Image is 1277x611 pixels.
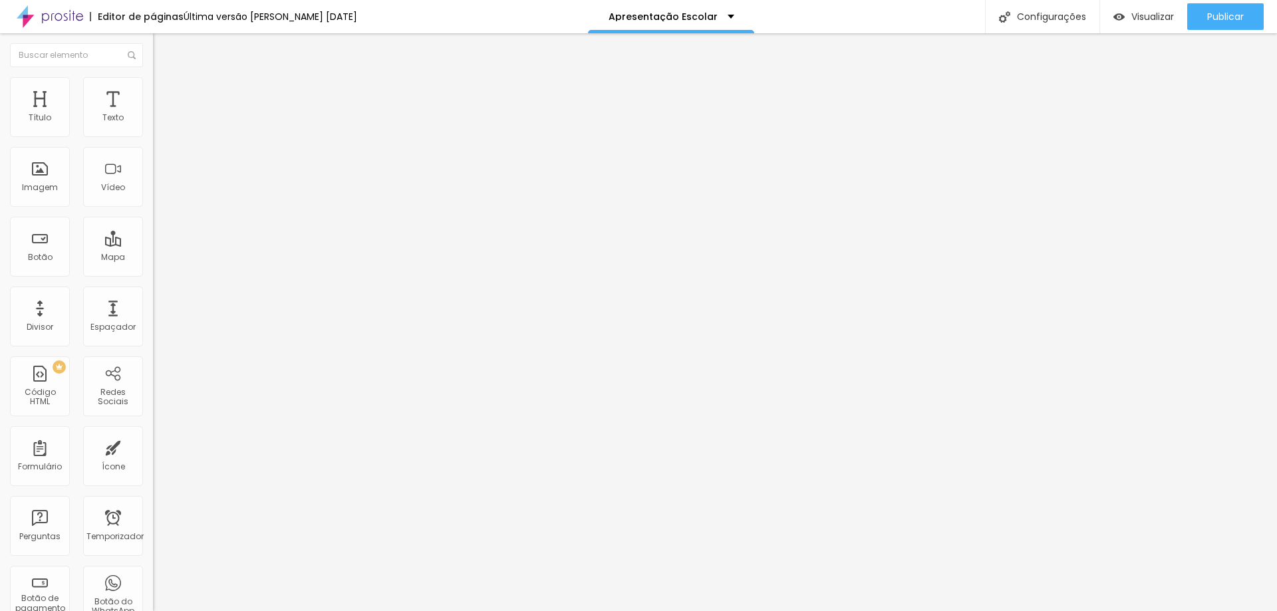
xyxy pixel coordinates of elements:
font: Formulário [18,461,62,472]
button: Publicar [1187,3,1264,30]
font: Divisor [27,321,53,332]
font: Redes Sociais [98,386,128,407]
font: Botão [28,251,53,263]
button: Visualizar [1100,3,1187,30]
font: Última versão [PERSON_NAME] [DATE] [184,10,357,23]
font: Editor de páginas [98,10,184,23]
font: Código HTML [25,386,56,407]
font: Apresentação Escolar [609,10,718,23]
img: view-1.svg [1113,11,1125,23]
font: Ícone [102,461,125,472]
input: Buscar elemento [10,43,143,67]
font: Título [29,112,51,123]
font: Configurações [1017,10,1086,23]
font: Imagem [22,182,58,193]
font: Temporizador [86,531,144,542]
img: Ícone [128,51,136,59]
font: Vídeo [101,182,125,193]
font: Perguntas [19,531,61,542]
font: Publicar [1207,10,1244,23]
font: Mapa [101,251,125,263]
font: Visualizar [1131,10,1174,23]
font: Espaçador [90,321,136,332]
img: Ícone [999,11,1010,23]
font: Texto [102,112,124,123]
